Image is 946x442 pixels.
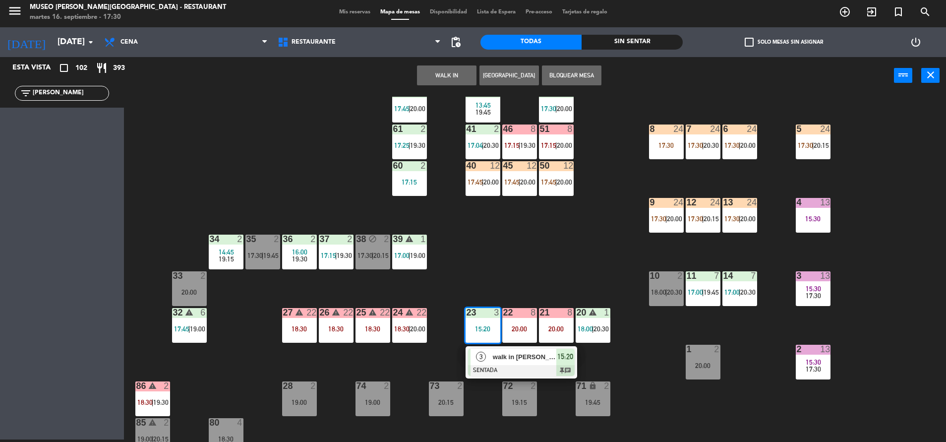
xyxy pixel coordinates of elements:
div: 24 [820,125,830,133]
div: 9 [650,198,650,207]
span: | [592,325,594,333]
div: 2 [420,88,426,97]
span: | [519,141,521,149]
button: menu [7,3,22,22]
div: 2 [420,161,426,170]
div: 7 [687,125,687,133]
div: 60 [393,161,394,170]
span: 20:00 [483,178,499,186]
div: 7 [751,271,757,280]
div: 5 [797,125,797,133]
span: 17:00 [724,288,740,296]
button: close [921,68,940,83]
span: 17:00 [394,252,410,259]
span: 17:30 [357,252,373,259]
span: 3 [476,352,486,362]
span: 19:30 [153,398,169,406]
span: 17:30 [806,292,821,300]
span: 17:30 [724,141,740,149]
span: 19:30 [410,141,425,149]
span: 20:30 [593,325,609,333]
div: 8 [531,125,536,133]
span: | [262,252,264,259]
span: 17:04 [468,141,483,149]
span: 19:30 [520,141,535,149]
span: 20:00 [557,105,572,113]
i: warning [405,308,414,316]
span: 17:15 [541,141,556,149]
i: power_settings_new [910,36,922,48]
div: 7 [714,271,720,280]
i: warning [368,308,377,316]
span: 19:45 [475,108,491,116]
span: | [739,288,741,296]
span: 18:00 [651,288,666,296]
span: | [739,141,741,149]
div: 2 [531,381,536,390]
i: warning [185,308,193,316]
div: 1 [604,308,610,317]
div: 62 [393,88,394,97]
span: | [702,141,704,149]
span: 20:30 [667,288,682,296]
div: Sin sentar [582,35,683,50]
span: | [152,398,154,406]
div: 27 [283,308,284,317]
div: martes 16. septiembre - 17:30 [30,12,226,22]
span: | [519,178,521,186]
div: 52 [540,88,540,97]
span: 17:00 [688,288,703,296]
span: 17:45 [504,178,520,186]
span: Lista de Espera [472,9,521,15]
i: filter_list [20,87,32,99]
div: 4 [797,198,797,207]
span: 17:45 [468,178,483,186]
div: 22 [306,308,316,317]
span: | [482,141,484,149]
div: 24 [673,198,683,207]
span: 20:30 [740,288,756,296]
div: 12 [490,161,500,170]
div: 28 [283,381,284,390]
span: | [482,178,484,186]
div: Esta vista [5,62,71,74]
div: 10 [650,271,650,280]
span: 17:30 [798,141,813,149]
div: 24 [747,125,757,133]
span: 14:45 [219,248,234,256]
i: warning [148,418,157,427]
span: 20:00 [410,105,425,113]
div: 2 [310,235,316,244]
span: 17:25 [394,141,410,149]
div: 36 [283,235,284,244]
div: 2 [494,88,500,97]
div: 20:00 [686,362,720,369]
span: | [555,178,557,186]
span: Pre-acceso [521,9,557,15]
span: 20:00 [520,178,535,186]
div: 6 [200,308,206,317]
div: 8 [650,125,650,133]
div: 17:30 [649,142,684,149]
span: Tarjetas de regalo [557,9,612,15]
span: 20:15 [814,141,829,149]
div: 8 [567,308,573,317]
i: lock [589,381,597,390]
span: 19:00 [410,252,425,259]
i: warning [405,235,414,243]
span: 17:30 [651,215,666,223]
div: 12 [563,161,573,170]
i: arrow_drop_down [85,36,97,48]
i: warning [589,308,597,316]
span: 19:15 [219,255,234,263]
span: 18:30 [394,325,410,333]
div: 2 [420,125,426,133]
